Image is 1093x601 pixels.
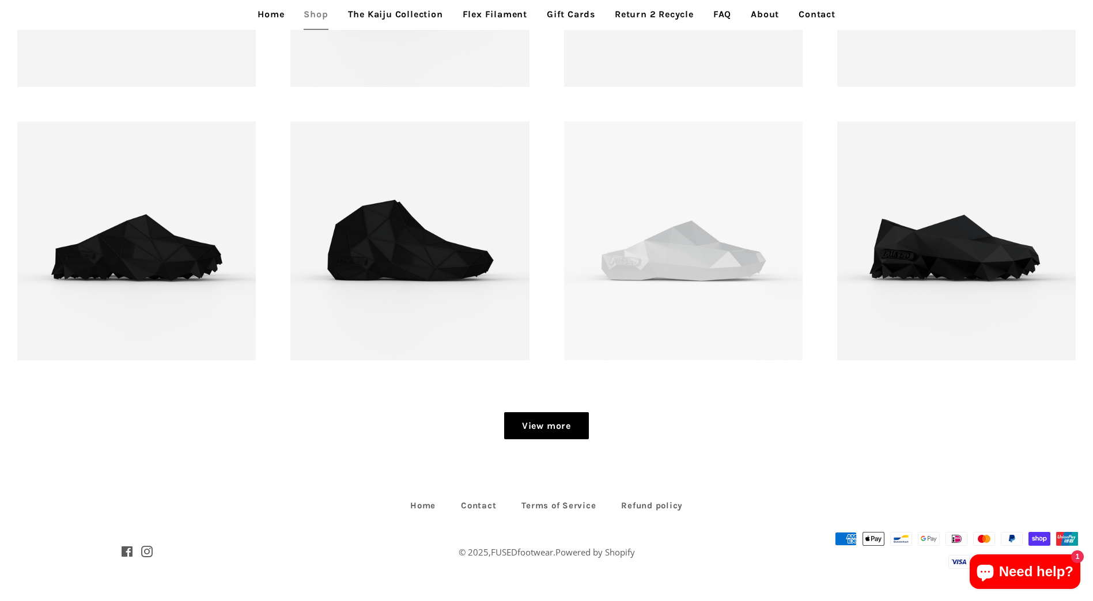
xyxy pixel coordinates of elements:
[564,121,803,360] a: [3D printed Shoes] - lightweight custom 3dprinted shoes sneakers sandals fused footwear
[966,554,1084,592] inbox-online-store-chat: Shopify online store chat
[555,546,635,558] a: Powered by Shopify
[449,497,508,515] a: Contact
[837,121,1076,360] a: [3D printed Shoes] - lightweight custom 3dprinted shoes sneakers sandals fused footwear
[17,121,256,360] a: [3D printed Shoes] - lightweight custom 3dprinted shoes sneakers sandals fused footwear
[399,497,447,515] a: Home
[610,497,694,515] a: Refund policy
[290,121,529,360] a: [3D printed Shoes] - lightweight custom 3dprinted shoes sneakers sandals fused footwear
[491,546,553,558] a: FUSEDfootwear
[504,412,589,440] a: View more
[510,497,607,515] a: Terms of Service
[459,546,635,558] span: © 2025, .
